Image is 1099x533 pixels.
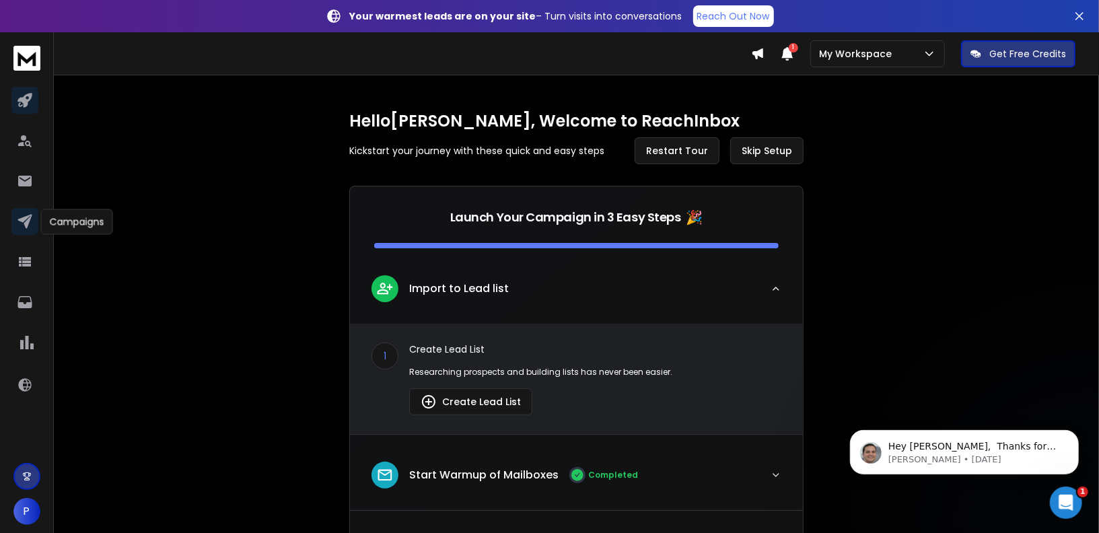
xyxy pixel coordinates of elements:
button: P [13,498,40,525]
img: lead [376,280,394,297]
button: leadImport to Lead list [350,264,803,324]
img: lead [376,466,394,484]
p: Researching prospects and building lists has never been easier. [409,367,781,378]
span: 1 [1077,487,1088,497]
p: Completed [588,470,638,481]
p: Get Free Credits [989,47,1066,61]
button: Get Free Credits [961,40,1075,67]
strong: Your warmest leads are on your site [350,9,536,23]
p: Reach Out Now [697,9,770,23]
p: My Workspace [819,47,897,61]
iframe: Intercom live chat [1050,487,1082,519]
button: Restart Tour [635,137,719,164]
p: Kickstart your journey with these quick and easy steps [349,144,604,157]
a: Reach Out Now [693,5,774,27]
iframe: Intercom notifications message [830,402,1099,497]
p: Launch Your Campaign in 3 Easy Steps [450,208,681,227]
h1: Hello [PERSON_NAME] , Welcome to ReachInbox [349,110,804,132]
p: Start Warmup of Mailboxes [409,467,559,483]
button: Skip Setup [730,137,804,164]
span: 1 [789,43,798,52]
button: leadStart Warmup of MailboxesCompleted [350,451,803,510]
div: leadImport to Lead list [350,324,803,434]
img: lead [421,394,437,410]
img: logo [13,46,40,71]
div: Campaigns [41,209,113,235]
button: Create Lead List [409,388,532,415]
span: 🎉 [686,208,703,227]
p: Create Lead List [409,343,781,356]
span: Skip Setup [742,144,792,157]
p: – Turn visits into conversations [350,9,682,23]
div: 1 [371,343,398,369]
p: Import to Lead list [409,281,509,297]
